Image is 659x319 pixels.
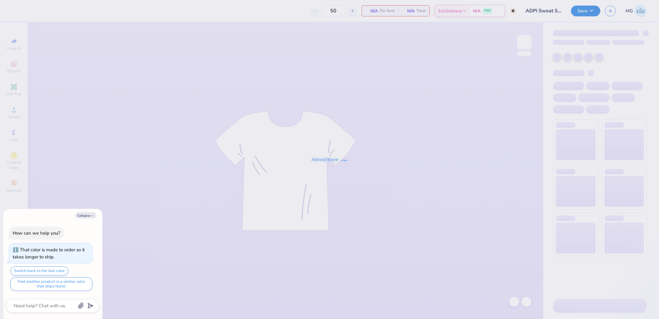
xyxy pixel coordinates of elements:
[11,266,68,275] button: Switch back to the last color
[11,277,92,291] button: Find another product in a similar color that ships faster
[75,212,96,219] button: Collapse
[13,230,60,236] div: How can we help you?
[13,247,85,260] div: That color is made to order so it takes longer to ship.
[311,156,348,163] div: Almost there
